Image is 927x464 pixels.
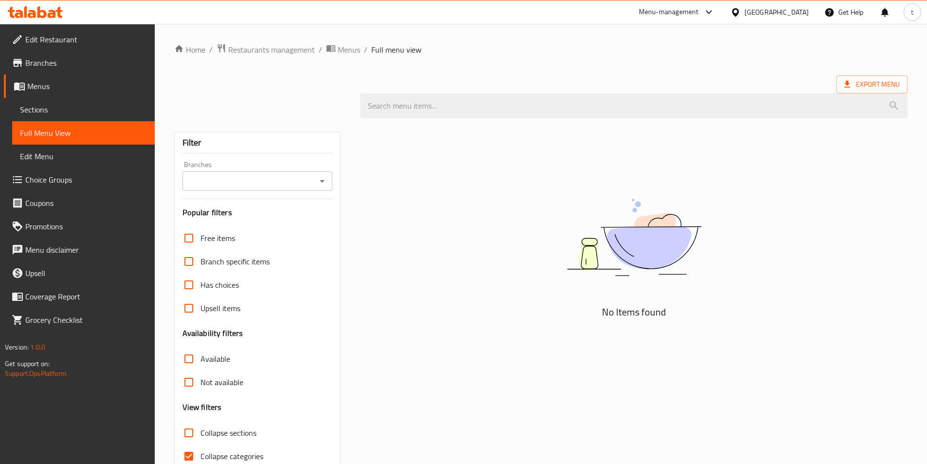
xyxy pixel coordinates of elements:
[371,44,421,56] span: Full menu view
[217,43,315,56] a: Restaurants management
[5,341,29,353] span: Version:
[25,197,147,209] span: Coupons
[200,256,270,267] span: Branch specific items
[182,328,243,339] h3: Availability filters
[5,367,67,380] a: Support.OpsPlatform
[326,43,360,56] a: Menus
[360,93,908,118] input: search
[20,104,147,115] span: Sections
[12,121,155,145] a: Full Menu View
[30,341,45,353] span: 1.0.0
[200,232,235,244] span: Free items
[4,28,155,51] a: Edit Restaurant
[174,44,205,56] a: Home
[4,191,155,215] a: Coupons
[228,44,315,56] span: Restaurants management
[182,132,333,153] div: Filter
[25,221,147,232] span: Promotions
[209,44,213,56] li: /
[512,173,756,302] img: dish.svg
[25,57,147,69] span: Branches
[25,291,147,302] span: Coverage Report
[364,44,367,56] li: /
[25,34,147,45] span: Edit Restaurant
[25,174,147,186] span: Choice Groups
[12,98,155,121] a: Sections
[4,238,155,261] a: Menu disclaimer
[512,304,756,320] h5: No Items found
[200,427,256,439] span: Collapse sections
[911,7,913,18] span: t
[4,261,155,285] a: Upsell
[12,145,155,168] a: Edit Menu
[25,244,147,256] span: Menu disclaimer
[25,314,147,326] span: Grocery Checklist
[200,450,263,462] span: Collapse categories
[4,308,155,332] a: Grocery Checklist
[4,51,155,74] a: Branches
[200,376,243,388] span: Not available
[20,150,147,162] span: Edit Menu
[338,44,360,56] span: Menus
[20,127,147,139] span: Full Menu View
[182,402,222,413] h3: View filters
[174,43,908,56] nav: breadcrumb
[844,78,900,91] span: Export Menu
[4,74,155,98] a: Menus
[200,279,239,291] span: Has choices
[639,6,699,18] div: Menu-management
[27,80,147,92] span: Menus
[182,207,333,218] h3: Popular filters
[836,75,908,93] span: Export Menu
[200,302,240,314] span: Upsell items
[5,357,50,370] span: Get support on:
[315,174,329,188] button: Open
[319,44,322,56] li: /
[4,215,155,238] a: Promotions
[4,168,155,191] a: Choice Groups
[4,285,155,308] a: Coverage Report
[25,267,147,279] span: Upsell
[200,353,230,365] span: Available
[745,7,809,18] div: [GEOGRAPHIC_DATA]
